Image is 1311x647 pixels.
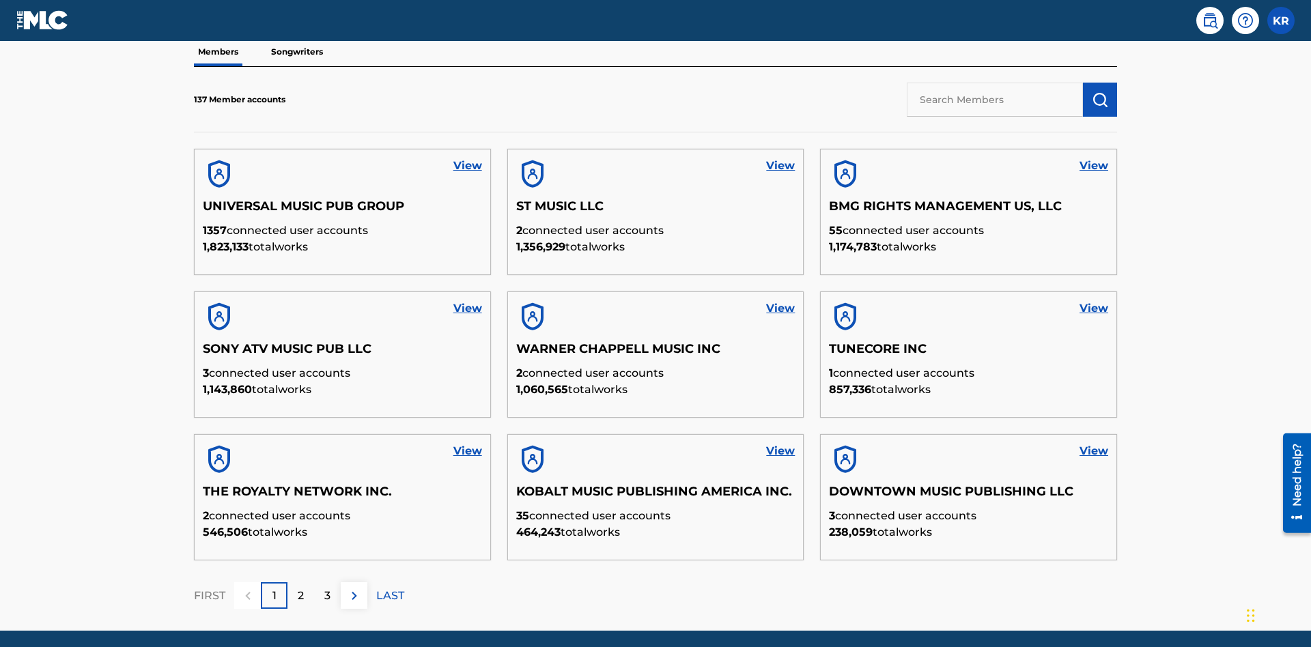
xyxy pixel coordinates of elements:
span: 1,143,860 [203,383,252,396]
span: 3 [829,509,835,522]
img: account [203,158,236,190]
img: account [516,158,549,190]
a: Public Search [1196,7,1224,34]
span: 1357 [203,224,227,237]
img: account [829,158,862,190]
img: search [1202,12,1218,29]
p: 3 [324,588,330,604]
p: total works [516,524,795,541]
img: account [203,443,236,476]
div: Drag [1247,595,1255,636]
span: 546,506 [203,526,248,538]
p: connected user accounts [516,222,795,239]
p: 1 [272,588,277,604]
a: View [1080,443,1108,459]
span: 55 [829,224,843,237]
span: 1,174,783 [829,240,877,253]
h5: TUNECORE INC [829,341,1108,365]
div: Help [1232,7,1259,34]
p: connected user accounts [203,365,482,382]
p: 137 Member accounts [194,94,285,106]
img: Search Works [1092,91,1108,108]
input: Search Members [907,83,1083,117]
p: Members [194,38,242,66]
img: account [203,300,236,333]
h5: BMG RIGHTS MANAGEMENT US, LLC [829,199,1108,222]
img: help [1237,12,1254,29]
p: connected user accounts [829,222,1108,239]
p: connected user accounts [203,222,482,239]
h5: WARNER CHAPPELL MUSIC INC [516,341,795,365]
h5: THE ROYALTY NETWORK INC. [203,484,482,508]
span: 857,336 [829,383,871,396]
p: connected user accounts [829,365,1108,382]
a: View [1080,158,1108,174]
p: total works [203,524,482,541]
iframe: Chat Widget [1243,581,1311,647]
span: 2 [516,366,522,379]
span: 464,243 [516,526,561,538]
span: 1,356,929 [516,240,565,253]
span: 3 [203,366,209,379]
p: Songwriters [267,38,327,66]
span: 1,823,133 [203,240,249,253]
span: 1 [829,366,833,379]
a: View [766,158,795,174]
p: connected user accounts [516,508,795,524]
span: 1,060,565 [516,383,568,396]
span: 2 [516,224,522,237]
span: 35 [516,509,529,522]
p: FIRST [194,588,225,604]
a: View [453,158,482,174]
p: total works [203,382,482,398]
a: View [453,443,482,459]
p: connected user accounts [516,365,795,382]
img: account [829,300,862,333]
p: LAST [376,588,404,604]
h5: ST MUSIC LLC [516,199,795,222]
img: MLC Logo [16,10,69,30]
p: connected user accounts [829,508,1108,524]
span: 2 [203,509,209,522]
p: total works [829,524,1108,541]
img: account [829,443,862,476]
h5: UNIVERSAL MUSIC PUB GROUP [203,199,482,222]
p: total works [516,239,795,255]
span: 238,059 [829,526,873,538]
h5: KOBALT MUSIC PUBLISHING AMERICA INC. [516,484,795,508]
iframe: Resource Center [1273,428,1311,540]
img: account [516,300,549,333]
a: View [1080,300,1108,317]
p: total works [829,382,1108,398]
div: User Menu [1267,7,1295,34]
p: total works [829,239,1108,255]
p: 2 [298,588,304,604]
p: total works [203,239,482,255]
p: total works [516,382,795,398]
a: View [766,300,795,317]
h5: DOWNTOWN MUSIC PUBLISHING LLC [829,484,1108,508]
img: account [516,443,549,476]
h5: SONY ATV MUSIC PUB LLC [203,341,482,365]
a: View [766,443,795,459]
img: right [346,588,363,604]
a: View [453,300,482,317]
p: connected user accounts [203,508,482,524]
